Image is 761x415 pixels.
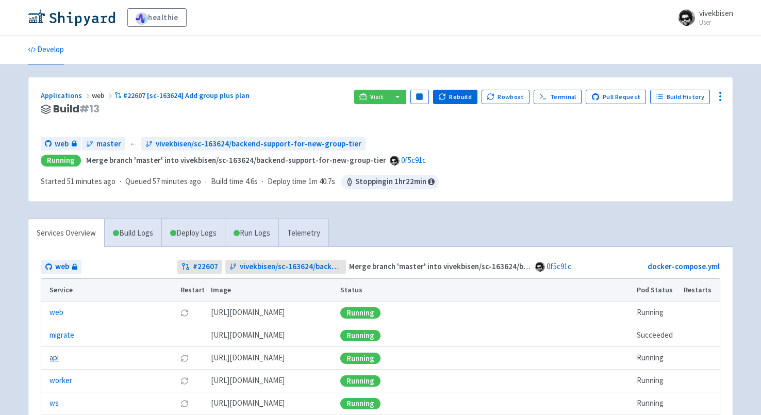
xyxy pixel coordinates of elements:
[79,102,100,116] span: # 13
[337,279,634,302] th: Status
[340,353,380,364] div: Running
[180,377,189,385] button: Restart pod
[634,279,681,302] th: Pod Status
[41,137,81,151] a: web
[180,309,189,317] button: Restart pod
[125,176,201,186] span: Queued
[340,398,380,409] div: Running
[41,176,115,186] span: Started
[211,397,285,409] span: [DOMAIN_NAME][URL]
[586,90,646,104] a: Pull Request
[28,9,115,26] img: Shipyard logo
[28,36,64,64] a: Develop
[86,155,386,165] strong: Merge branch 'master' into vivekbisen/sc-163624/backend-support-for-new-group-tier
[41,91,92,100] a: Applications
[127,8,187,27] a: healthie
[141,137,366,151] a: vivekbisen/sc-163624/backend-support-for-new-group-tier
[482,90,530,104] button: Rowboat
[49,397,59,409] a: ws
[28,219,104,247] a: Services Overview
[92,91,114,100] span: web
[354,90,389,104] a: Visit
[340,375,380,387] div: Running
[681,279,720,302] th: Restarts
[699,8,733,18] span: vivekbisen
[634,370,681,392] td: Running
[105,219,161,247] a: Build Logs
[177,260,222,274] a: #22607
[225,219,278,247] a: Run Logs
[648,261,720,271] a: docker-compose.yml
[211,176,243,188] span: Build time
[278,219,328,247] a: Telemetry
[211,329,285,341] span: [DOMAIN_NAME][URL]
[177,279,208,302] th: Restart
[341,175,439,189] span: Stopping in 1 hr 22 min
[180,354,189,362] button: Restart pod
[41,155,81,167] div: Running
[49,307,63,319] a: web
[547,261,571,271] a: 0f5c91c
[208,279,337,302] th: Image
[634,324,681,347] td: Succeeded
[161,219,225,247] a: Deploy Logs
[634,392,681,415] td: Running
[96,138,121,150] span: master
[49,329,74,341] a: migrate
[401,155,426,165] a: 0f5c91c
[634,347,681,370] td: Running
[433,90,477,104] button: Rebuild
[634,302,681,324] td: Running
[114,91,251,100] a: #22607 [sc-163624] Add group plus plan
[41,175,439,189] div: · · ·
[699,19,733,26] small: User
[245,176,258,188] span: 4.6s
[211,352,285,364] span: [DOMAIN_NAME][URL]
[410,90,429,104] button: Pause
[41,260,81,274] a: web
[370,93,384,101] span: Visit
[211,307,285,319] span: [DOMAIN_NAME][URL]
[225,260,346,274] a: vivekbisen/sc-163624/backend-support-for-new-group-tier
[55,261,69,273] span: web
[156,138,361,150] span: vivekbisen/sc-163624/backend-support-for-new-group-tier
[534,90,582,104] a: Terminal
[53,103,100,115] span: Build
[49,375,72,387] a: worker
[211,375,285,387] span: [DOMAIN_NAME][URL]
[82,137,125,151] a: master
[268,176,306,188] span: Deploy time
[340,330,380,341] div: Running
[340,307,380,319] div: Running
[129,138,137,150] span: ←
[180,400,189,408] button: Restart pod
[672,9,733,26] a: vivekbisen User
[650,90,710,104] a: Build History
[349,261,649,271] strong: Merge branch 'master' into vivekbisen/sc-163624/backend-support-for-new-group-tier
[153,176,201,186] time: 57 minutes ago
[49,352,59,364] a: api
[55,138,69,150] span: web
[67,176,115,186] time: 51 minutes ago
[308,176,335,188] span: 1m 40.7s
[193,261,218,273] strong: # 22607
[240,261,342,273] span: vivekbisen/sc-163624/backend-support-for-new-group-tier
[41,279,177,302] th: Service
